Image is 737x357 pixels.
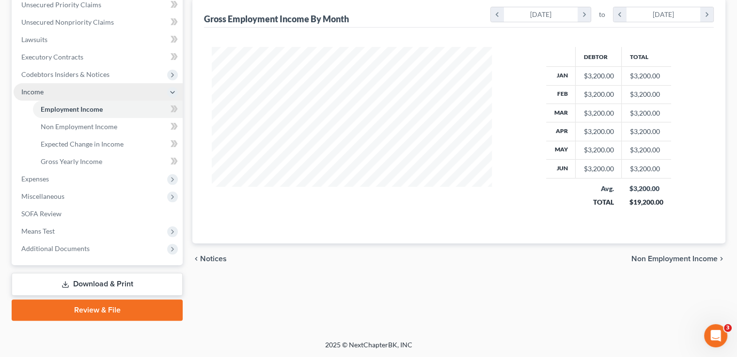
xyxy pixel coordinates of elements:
a: Unsecured Nonpriority Claims [14,14,183,31]
span: Codebtors Insiders & Notices [21,70,110,78]
i: chevron_left [491,7,504,22]
a: Gross Yearly Income [33,153,183,170]
td: $3,200.00 [622,160,671,178]
div: $3,200.00 [583,145,613,155]
span: Notices [200,255,227,263]
div: Gross Employment Income By Month [204,13,349,25]
div: $3,200.00 [583,71,613,81]
iframe: Intercom live chat [704,324,727,347]
span: Miscellaneous [21,192,64,200]
span: Unsecured Priority Claims [21,0,101,9]
i: chevron_left [613,7,627,22]
th: Apr [546,122,576,141]
a: Review & File [12,299,183,321]
th: Jun [546,160,576,178]
span: Unsecured Nonpriority Claims [21,18,114,26]
td: $3,200.00 [622,67,671,85]
a: Employment Income [33,101,183,118]
th: Mar [546,104,576,122]
a: SOFA Review [14,205,183,223]
span: Additional Documents [21,244,90,253]
span: Non Employment Income [41,122,117,131]
div: [DATE] [627,7,701,22]
div: $3,200.00 [629,184,663,193]
span: Expenses [21,175,49,183]
i: chevron_right [718,255,725,263]
button: Non Employment Income chevron_right [631,255,725,263]
div: $3,200.00 [583,127,613,136]
th: Feb [546,85,576,104]
i: chevron_right [700,7,713,22]
span: Gross Yearly Income [41,157,102,165]
div: $3,200.00 [583,89,613,99]
th: Jan [546,67,576,85]
span: Non Employment Income [631,255,718,263]
span: to [599,10,605,19]
span: Lawsuits [21,35,47,44]
div: $3,200.00 [583,108,613,118]
span: Means Test [21,227,55,235]
td: $3,200.00 [622,122,671,141]
th: May [546,141,576,159]
span: 3 [724,324,732,332]
button: chevron_left Notices [192,255,227,263]
div: TOTAL [583,197,614,207]
div: [DATE] [504,7,578,22]
span: Expected Change in Income [41,140,124,148]
i: chevron_right [578,7,591,22]
a: Expected Change in Income [33,135,183,153]
a: Executory Contracts [14,48,183,66]
a: Download & Print [12,273,183,296]
span: Income [21,88,44,96]
div: $3,200.00 [583,164,613,174]
span: Executory Contracts [21,53,83,61]
div: $19,200.00 [629,197,663,207]
i: chevron_left [192,255,200,263]
th: Total [622,47,671,66]
th: Debtor [576,47,622,66]
a: Lawsuits [14,31,183,48]
a: Non Employment Income [33,118,183,135]
span: SOFA Review [21,209,62,218]
td: $3,200.00 [622,141,671,159]
td: $3,200.00 [622,85,671,104]
div: Avg. [583,184,614,193]
span: Employment Income [41,105,103,113]
td: $3,200.00 [622,104,671,122]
